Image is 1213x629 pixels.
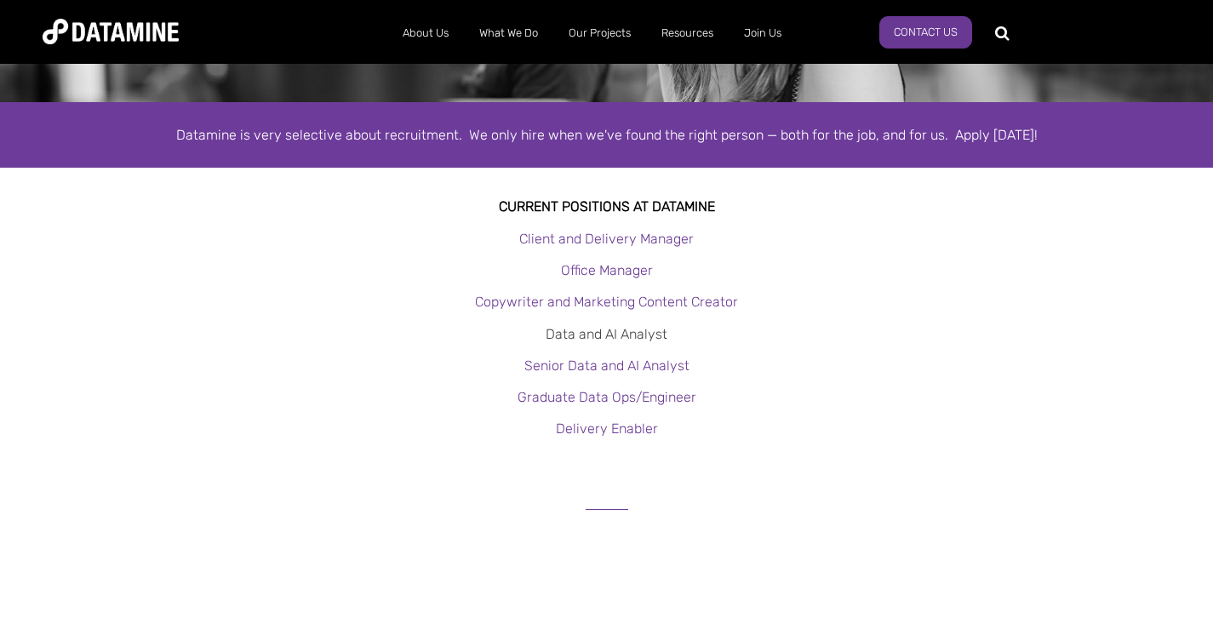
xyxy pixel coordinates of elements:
a: Client and Delivery Manager [519,231,694,247]
a: Graduate Data Ops/Engineer [518,389,696,405]
div: Datamine is very selective about recruitment. We only hire when we've found the right person — bo... [122,123,1092,146]
strong: Current Positions at datamine [499,198,715,214]
a: Resources [646,11,729,55]
a: Join Us [729,11,797,55]
a: Delivery Enabler [556,420,658,437]
a: About Us [387,11,464,55]
a: Our Projects [553,11,646,55]
a: Data and AI Analyst [546,326,667,342]
a: Senior Data and AI Analyst [524,357,689,374]
a: What We Do [464,11,553,55]
a: Copywriter and Marketing Content Creator [475,294,738,310]
img: Datamine [43,19,179,44]
a: Office Manager [561,262,653,278]
a: Contact Us [879,16,972,49]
